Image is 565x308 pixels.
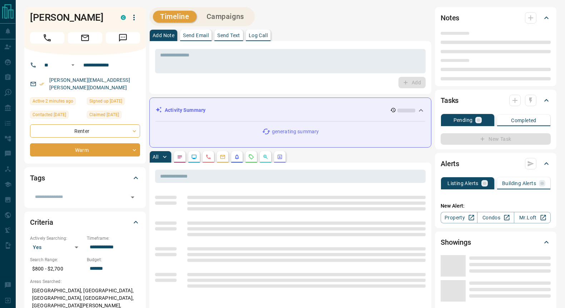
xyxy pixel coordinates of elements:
p: Timeframe: [87,235,140,242]
div: Criteria [30,214,140,231]
svg: Email Verified [39,81,44,86]
a: Mr.Loft [514,212,551,223]
div: Mon Jul 28 2025 [87,97,140,107]
div: Fri Aug 15 2025 [30,97,83,107]
p: Pending [454,118,473,123]
svg: Notes [177,154,183,160]
svg: Requests [248,154,254,160]
div: Thu Jul 31 2025 [87,111,140,121]
svg: Emails [220,154,225,160]
p: All [153,154,158,159]
div: Alerts [441,155,551,172]
p: generating summary [272,128,319,135]
div: Renter [30,124,140,138]
p: Search Range: [30,257,83,263]
p: Add Note [153,33,174,38]
svg: Agent Actions [277,154,283,160]
a: [PERSON_NAME][EMAIL_ADDRESS][PERSON_NAME][DOMAIN_NAME] [49,77,130,90]
a: Condos [477,212,514,223]
h2: Tasks [441,95,459,106]
div: Thu Aug 07 2025 [30,111,83,121]
p: Building Alerts [502,181,536,186]
span: Contacted [DATE] [33,111,66,118]
svg: Calls [205,154,211,160]
p: New Alert: [441,202,551,210]
p: Send Email [183,33,209,38]
p: Actively Searching: [30,235,83,242]
p: $800 - $2,700 [30,263,83,275]
div: Activity Summary [155,104,425,117]
button: Open [128,192,138,202]
a: Property [441,212,477,223]
span: Active 2 minutes ago [33,98,73,105]
div: condos.ca [121,15,126,20]
div: Warm [30,143,140,157]
span: Message [106,32,140,44]
p: Listing Alerts [447,181,479,186]
button: Campaigns [199,11,251,23]
div: Tags [30,169,140,187]
h2: Tags [30,172,45,184]
p: Activity Summary [165,106,205,114]
span: Email [68,32,102,44]
span: Call [30,32,64,44]
button: Open [69,61,77,69]
p: Log Call [249,33,268,38]
div: Showings [441,234,551,251]
div: Yes [30,242,83,253]
h2: Criteria [30,217,53,228]
p: Areas Searched: [30,278,140,285]
h2: Showings [441,237,471,248]
div: Notes [441,9,551,26]
svg: Opportunities [263,154,268,160]
svg: Lead Browsing Activity [191,154,197,160]
div: Tasks [441,92,551,109]
span: Claimed [DATE] [89,111,119,118]
p: Send Text [217,33,240,38]
span: Signed up [DATE] [89,98,122,105]
p: Completed [511,118,536,123]
h1: [PERSON_NAME] [30,12,110,23]
h2: Notes [441,12,459,24]
svg: Listing Alerts [234,154,240,160]
p: Budget: [87,257,140,263]
h2: Alerts [441,158,459,169]
button: Timeline [153,11,197,23]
